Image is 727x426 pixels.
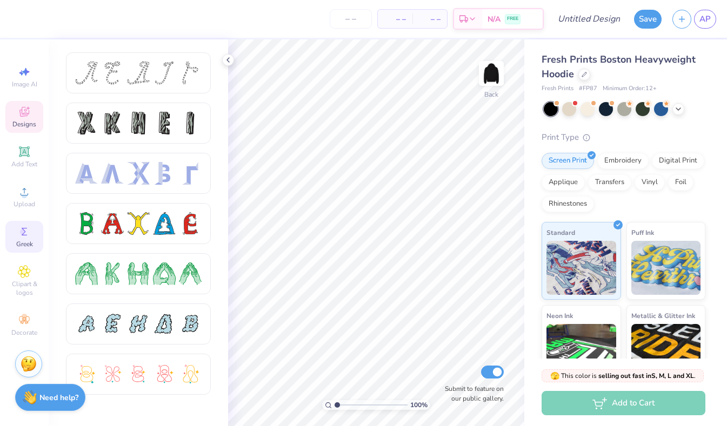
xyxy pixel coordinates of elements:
img: Metallic & Glitter Ink [631,324,701,378]
div: Screen Print [542,153,594,169]
span: Upload [14,200,35,208]
span: Designs [12,120,36,129]
input: – – [330,9,372,29]
span: Puff Ink [631,227,654,238]
img: Standard [546,241,616,295]
div: Transfers [588,174,631,191]
div: Vinyl [635,174,665,191]
span: Clipart & logos [5,280,43,297]
span: – – [419,13,441,25]
input: Untitled Design [549,8,629,30]
span: 100 % [410,400,428,410]
span: Greek [16,240,33,248]
span: This color is . [550,371,696,381]
strong: Need help? [39,393,78,403]
a: AP [694,10,716,29]
span: FREE [507,15,518,23]
div: Digital Print [652,153,704,169]
div: Applique [542,174,585,191]
img: Back [481,63,502,84]
span: Metallic & Glitter Ink [631,310,695,321]
div: Rhinestones [542,196,594,212]
span: AP [699,13,711,25]
span: Neon Ink [546,310,573,321]
span: Fresh Prints Boston Heavyweight Hoodie [542,53,696,80]
img: Puff Ink [631,241,701,295]
label: Submit to feature on our public gallery. [439,384,504,403]
span: Standard [546,227,575,238]
button: Save [634,10,662,29]
span: N/A [488,13,501,25]
span: Image AI [12,80,37,89]
strong: selling out fast in S, M, L and XL [598,371,694,380]
div: Print Type [542,131,705,144]
div: Foil [668,174,693,191]
div: Back [484,90,498,99]
span: # FP87 [579,84,597,93]
div: Embroidery [597,153,649,169]
span: Fresh Prints [542,84,573,93]
span: – – [384,13,406,25]
span: Add Text [11,160,37,168]
span: 🫣 [550,371,559,381]
img: Neon Ink [546,324,616,378]
span: Minimum Order: 12 + [603,84,657,93]
span: Decorate [11,328,37,337]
